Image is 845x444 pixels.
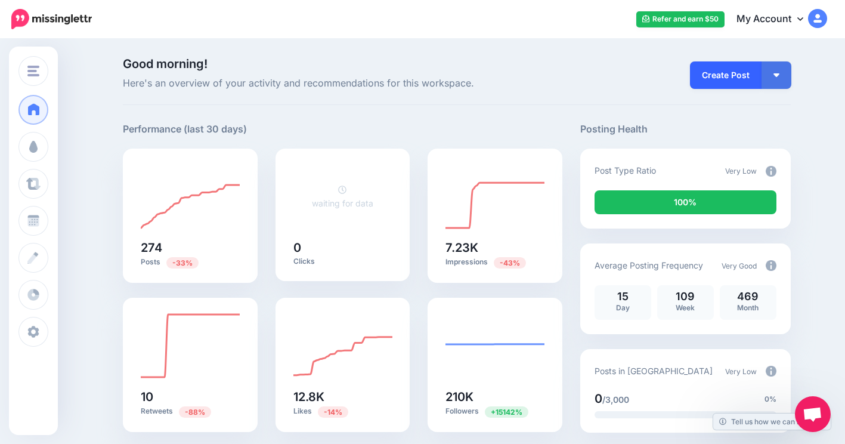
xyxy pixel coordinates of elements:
span: Previous period: 81 [179,406,211,418]
p: 109 [663,291,708,302]
h5: Performance (last 30 days) [123,122,247,137]
img: info-circle-grey.png [766,366,776,377]
span: Very Good [722,261,757,270]
span: Previous period: 12.8K [494,257,526,269]
p: 15 [601,291,645,302]
img: Missinglettr [11,9,92,29]
h5: 12.8K [293,391,392,403]
a: Tell us how we can improve [713,414,831,430]
span: Month [737,303,759,312]
a: Refer and earn $50 [636,11,725,27]
span: Good morning! [123,57,208,71]
span: Previous period: 1.38K [485,406,528,418]
h5: Posting Health [580,122,791,137]
span: Very Low [725,367,757,376]
p: Retweets [141,406,240,417]
a: waiting for data [312,184,373,208]
p: Likes [293,406,392,417]
h5: 274 [141,242,240,254]
a: My Account [725,5,827,34]
div: Open chat [795,396,831,432]
h5: 7.23K [445,242,544,254]
h5: 10 [141,391,240,403]
p: Impressions [445,257,544,268]
p: Followers [445,406,544,417]
span: Day [616,303,630,312]
p: Posts [141,257,240,268]
span: /3,000 [602,394,629,405]
p: Clicks [293,257,392,266]
span: Previous period: 14.9K [318,406,348,418]
p: Post Type Ratio [595,164,656,177]
span: Previous period: 409 [166,257,199,269]
span: Week [676,303,695,312]
h5: 210K [445,391,544,403]
img: arrow-down-white.png [773,73,779,77]
img: info-circle-grey.png [766,166,776,177]
p: 469 [726,291,770,302]
p: Posts in [GEOGRAPHIC_DATA] [595,364,713,378]
span: Very Low [725,166,757,175]
span: 0 [595,391,602,406]
img: info-circle-grey.png [766,260,776,271]
div: 100% of your posts in the last 30 days were manually created (i.e. were not from Drip Campaigns o... [595,190,776,214]
p: Average Posting Frequency [595,258,703,272]
span: Here's an overview of your activity and recommendations for this workspace. [123,76,562,91]
img: menu.png [27,66,39,76]
a: Create Post [690,61,762,89]
span: 0% [764,393,776,405]
h5: 0 [293,242,392,254]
